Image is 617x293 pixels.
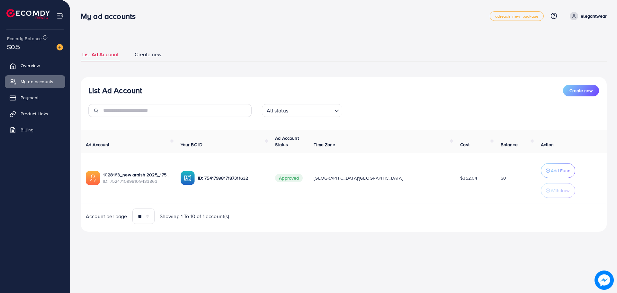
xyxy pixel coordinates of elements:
span: Time Zone [314,141,335,148]
img: image [595,271,614,290]
span: Account per page [86,213,127,220]
div: Search for option [262,104,342,117]
span: adreach_new_package [495,14,538,18]
span: $0.5 [7,42,20,51]
a: 1028163_new araish 2025_1751984578903 [103,172,170,178]
a: Payment [5,91,65,104]
img: menu [57,12,64,20]
span: List Ad Account [82,51,119,58]
span: ID: 7524715998109433863 [103,178,170,184]
h3: List Ad Account [88,86,142,95]
span: Create new [135,51,162,58]
a: Overview [5,59,65,72]
span: Billing [21,127,33,133]
div: <span class='underline'>1028163_new araish 2025_1751984578903</span></br>7524715998109433863 [103,172,170,185]
button: Withdraw [541,183,575,198]
p: elegantwear [581,12,607,20]
span: Overview [21,62,40,69]
p: Add Fund [551,167,570,174]
span: All status [265,106,290,115]
span: Balance [501,141,518,148]
span: Ad Account Status [275,135,299,148]
span: Showing 1 To 10 of 1 account(s) [160,213,229,220]
a: adreach_new_package [490,11,544,21]
span: My ad accounts [21,78,53,85]
p: ID: 7541799817187311632 [198,174,265,182]
a: Billing [5,123,65,136]
a: Product Links [5,107,65,120]
span: [GEOGRAPHIC_DATA]/[GEOGRAPHIC_DATA] [314,175,403,181]
span: Ecomdy Balance [7,35,42,42]
a: elegantwear [567,12,607,20]
img: logo [6,9,50,19]
span: Payment [21,94,39,101]
span: Cost [460,141,469,148]
img: image [57,44,63,50]
img: ic-ba-acc.ded83a64.svg [181,171,195,185]
img: ic-ads-acc.e4c84228.svg [86,171,100,185]
span: Product Links [21,111,48,117]
span: Ad Account [86,141,110,148]
button: Create new [563,85,599,96]
span: Approved [275,174,303,182]
button: Add Fund [541,163,575,178]
span: $352.04 [460,175,477,181]
a: My ad accounts [5,75,65,88]
span: Your BC ID [181,141,203,148]
span: $0 [501,175,506,181]
h3: My ad accounts [81,12,141,21]
input: Search for option [290,105,332,115]
p: Withdraw [551,187,569,194]
span: Create new [569,87,593,94]
span: Action [541,141,554,148]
